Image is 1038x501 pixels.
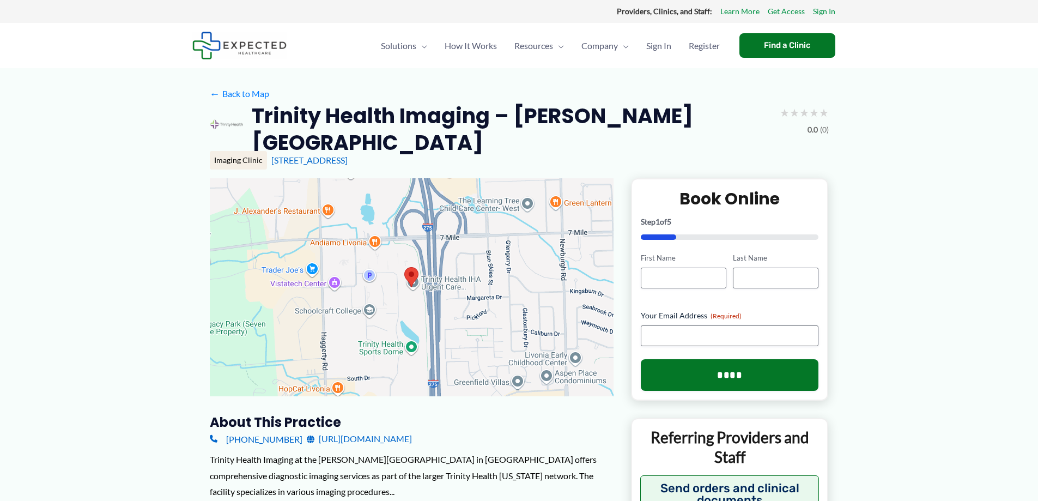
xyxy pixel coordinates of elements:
[820,123,829,137] span: (0)
[641,310,819,321] label: Your Email Address
[307,431,412,447] a: [URL][DOMAIN_NAME]
[819,102,829,123] span: ★
[641,218,819,226] p: Step of
[638,27,680,65] a: Sign In
[618,27,629,65] span: Menu Toggle
[711,312,742,320] span: (Required)
[210,431,302,447] a: [PHONE_NUMBER]
[573,27,638,65] a: CompanyMenu Toggle
[799,102,809,123] span: ★
[680,27,729,65] a: Register
[192,32,287,59] img: Expected Healthcare Logo - side, dark font, small
[617,7,712,16] strong: Providers, Clinics, and Staff:
[813,4,835,19] a: Sign In
[210,451,614,500] div: Trinity Health Imaging at the [PERSON_NAME][GEOGRAPHIC_DATA] in [GEOGRAPHIC_DATA] offers comprehe...
[768,4,805,19] a: Get Access
[733,253,818,263] label: Last Name
[210,88,220,99] span: ←
[739,33,835,58] a: Find a Clinic
[381,27,416,65] span: Solutions
[210,86,269,102] a: ←Back to Map
[581,27,618,65] span: Company
[790,102,799,123] span: ★
[667,217,671,226] span: 5
[372,27,436,65] a: SolutionsMenu Toggle
[271,155,348,165] a: [STREET_ADDRESS]
[372,27,729,65] nav: Primary Site Navigation
[416,27,427,65] span: Menu Toggle
[445,27,497,65] span: How It Works
[646,27,671,65] span: Sign In
[252,102,770,156] h2: Trinity Health Imaging – [PERSON_NAME][GEOGRAPHIC_DATA]
[641,253,726,263] label: First Name
[780,102,790,123] span: ★
[506,27,573,65] a: ResourcesMenu Toggle
[514,27,553,65] span: Resources
[436,27,506,65] a: How It Works
[640,427,820,467] p: Referring Providers and Staff
[210,151,267,170] div: Imaging Clinic
[720,4,760,19] a: Learn More
[655,217,660,226] span: 1
[809,102,819,123] span: ★
[689,27,720,65] span: Register
[641,188,819,209] h2: Book Online
[210,414,614,431] h3: About this practice
[808,123,818,137] span: 0.0
[553,27,564,65] span: Menu Toggle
